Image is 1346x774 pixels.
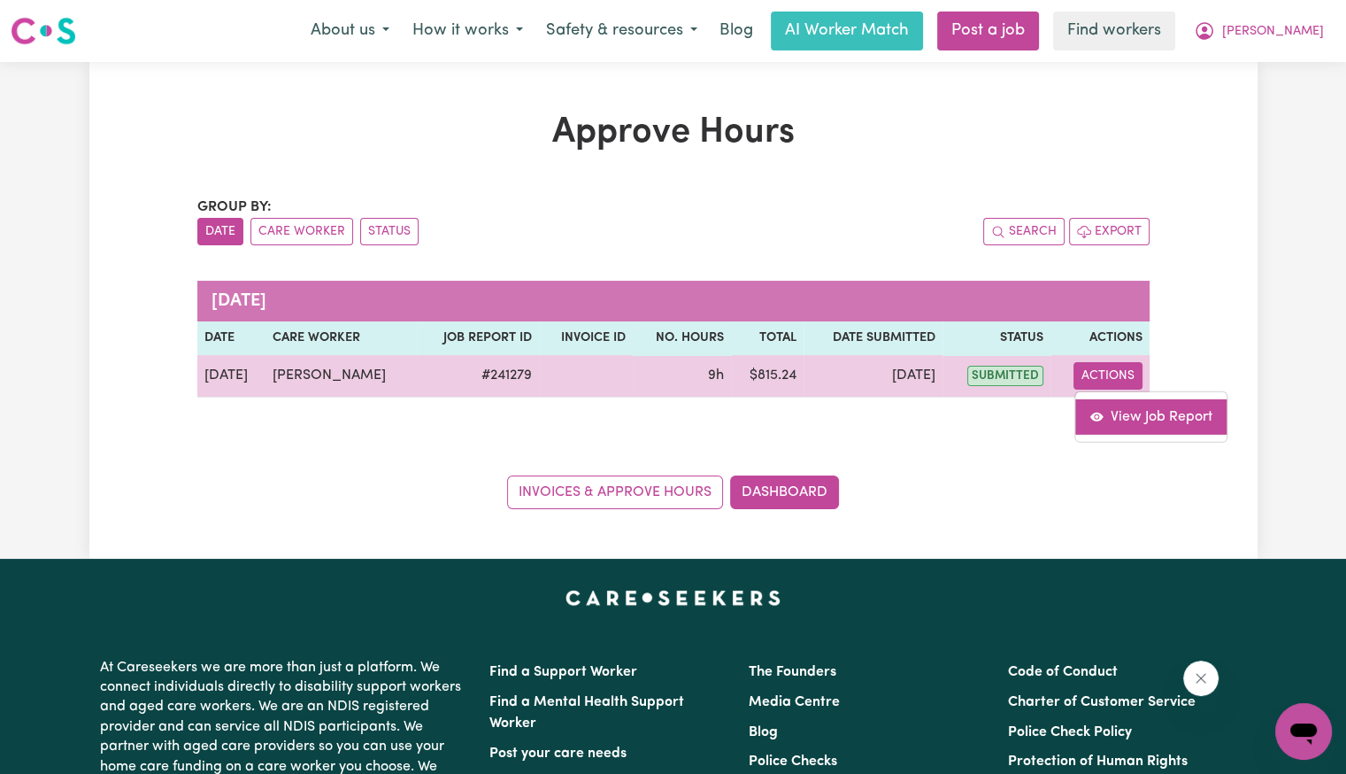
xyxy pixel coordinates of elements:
th: Date [197,321,265,355]
iframe: Close message [1183,661,1219,696]
button: sort invoices by paid status [360,218,419,245]
a: Charter of Customer Service [1008,695,1196,709]
a: Post your care needs [489,747,627,761]
span: Need any help? [11,12,107,27]
td: [DATE] [197,355,265,398]
th: Date Submitted [804,321,942,355]
a: The Founders [749,665,836,679]
th: Invoice ID [539,321,633,355]
img: Careseekers logo [11,15,76,47]
span: submitted [967,366,1043,386]
a: AI Worker Match [771,12,923,50]
a: Careseekers logo [11,11,76,51]
a: Blog [749,725,778,739]
a: Media Centre [749,695,840,709]
td: # 241279 [417,355,539,398]
th: Total [731,321,804,355]
button: Export [1069,218,1150,245]
th: Job Report ID [417,321,539,355]
td: $ 815.24 [731,355,804,398]
button: sort invoices by care worker [250,218,353,245]
a: Careseekers home page [565,591,781,605]
th: No. Hours [633,321,731,355]
span: [PERSON_NAME] [1222,22,1324,42]
td: [DATE] [804,355,942,398]
th: Status [942,321,1050,355]
th: Actions [1050,321,1150,355]
a: Protection of Human Rights [1008,755,1188,769]
button: My Account [1182,12,1335,50]
a: Dashboard [730,476,839,509]
button: Actions [1073,362,1142,390]
button: About us [299,12,401,50]
a: Police Check Policy [1008,725,1132,739]
a: Police Checks [749,755,837,769]
a: View job report 241279 [1075,399,1227,434]
button: sort invoices by date [197,218,243,245]
td: [PERSON_NAME] [265,355,417,398]
iframe: Button to launch messaging window [1275,703,1332,760]
a: Post a job [937,12,1039,50]
button: How it works [401,12,535,50]
caption: [DATE] [197,281,1150,321]
span: 9 hours [708,368,724,383]
a: Find a Mental Health Support Worker [489,695,684,731]
div: Actions [1074,391,1227,442]
a: Find a Support Worker [489,665,637,679]
a: Find workers [1053,12,1175,50]
button: Search [983,218,1065,245]
a: Invoices & Approve Hours [507,476,723,509]
h1: Approve Hours [197,112,1150,154]
a: Blog [709,12,764,50]
span: Group by: [197,200,272,214]
button: Safety & resources [535,12,709,50]
th: Care worker [265,321,417,355]
a: Code of Conduct [1008,665,1118,679]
